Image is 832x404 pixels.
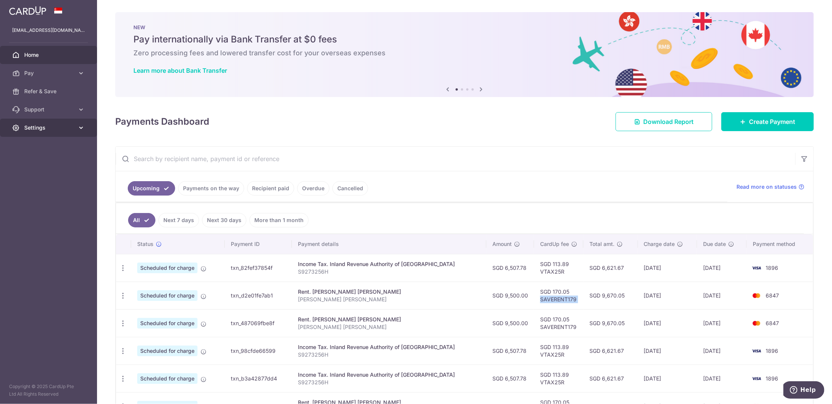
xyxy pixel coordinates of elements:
[583,282,638,309] td: SGD 9,670.05
[638,365,697,392] td: [DATE]
[137,346,197,356] span: Scheduled for charge
[749,374,764,383] img: Bank Card
[133,24,796,30] p: NEW
[298,371,480,379] div: Income Tax. Inland Revenue Authority of [GEOGRAPHIC_DATA]
[225,234,292,254] th: Payment ID
[643,117,694,126] span: Download Report
[697,309,747,337] td: [DATE]
[697,337,747,365] td: [DATE]
[292,234,486,254] th: Payment details
[534,282,583,309] td: SGD 170.05 SAVERENT179
[137,240,154,248] span: Status
[225,309,292,337] td: txn_487069fbe8f
[749,117,795,126] span: Create Payment
[534,309,583,337] td: SGD 170.05 SAVERENT179
[644,240,675,248] span: Charge date
[298,288,480,296] div: Rent. [PERSON_NAME] [PERSON_NAME]
[24,51,74,59] span: Home
[721,112,814,131] a: Create Payment
[638,254,697,282] td: [DATE]
[766,292,779,299] span: 6847
[225,365,292,392] td: txn_b3a42877dd4
[298,260,480,268] div: Income Tax. Inland Revenue Authority of [GEOGRAPHIC_DATA]
[137,318,197,329] span: Scheduled for charge
[247,181,294,196] a: Recipient paid
[24,106,74,113] span: Support
[736,183,797,191] span: Read more on statuses
[486,254,534,282] td: SGD 6,507.78
[225,254,292,282] td: txn_82fef37854f
[24,88,74,95] span: Refer & Save
[749,319,764,328] img: Bank Card
[298,296,480,303] p: [PERSON_NAME] [PERSON_NAME]
[766,320,779,326] span: 6847
[9,6,46,15] img: CardUp
[298,343,480,351] div: Income Tax. Inland Revenue Authority of [GEOGRAPHIC_DATA]
[133,67,227,74] a: Learn more about Bank Transfer
[249,213,309,227] a: More than 1 month
[766,375,778,382] span: 1896
[540,240,569,248] span: CardUp fee
[298,351,480,359] p: S9273256H
[137,373,197,384] span: Scheduled for charge
[115,115,209,128] h4: Payments Dashboard
[133,49,796,58] h6: Zero processing fees and lowered transfer cost for your overseas expenses
[486,365,534,392] td: SGD 6,507.78
[116,147,795,171] input: Search by recipient name, payment id or reference
[137,263,197,273] span: Scheduled for charge
[534,337,583,365] td: SGD 113.89 VTAX25R
[766,265,778,271] span: 1896
[298,268,480,276] p: S9273256H
[583,254,638,282] td: SGD 6,621.67
[638,282,697,309] td: [DATE]
[583,337,638,365] td: SGD 6,621.67
[332,181,368,196] a: Cancelled
[749,291,764,300] img: Bank Card
[225,282,292,309] td: txn_d2e01fe7ab1
[697,365,747,392] td: [DATE]
[638,309,697,337] td: [DATE]
[202,213,246,227] a: Next 30 days
[749,346,764,355] img: Bank Card
[492,240,512,248] span: Amount
[697,254,747,282] td: [DATE]
[298,379,480,386] p: S9273256H
[583,309,638,337] td: SGD 9,670.05
[534,365,583,392] td: SGD 113.89 VTAX25R
[638,337,697,365] td: [DATE]
[486,309,534,337] td: SGD 9,500.00
[616,112,712,131] a: Download Report
[583,365,638,392] td: SGD 6,621.67
[697,282,747,309] td: [DATE]
[158,213,199,227] a: Next 7 days
[298,323,480,331] p: [PERSON_NAME] [PERSON_NAME]
[589,240,614,248] span: Total amt.
[766,348,778,354] span: 1896
[128,181,175,196] a: Upcoming
[137,290,197,301] span: Scheduled for charge
[486,282,534,309] td: SGD 9,500.00
[133,33,796,45] h5: Pay internationally via Bank Transfer at $0 fees
[486,337,534,365] td: SGD 6,507.78
[24,69,74,77] span: Pay
[534,254,583,282] td: SGD 113.89 VTAX25R
[24,124,74,132] span: Settings
[115,12,814,97] img: Bank transfer banner
[747,234,813,254] th: Payment method
[12,27,85,34] p: [EMAIL_ADDRESS][DOMAIN_NAME]
[297,181,329,196] a: Overdue
[703,240,726,248] span: Due date
[128,213,155,227] a: All
[736,183,804,191] a: Read more on statuses
[749,263,764,272] img: Bank Card
[178,181,244,196] a: Payments on the way
[783,381,824,400] iframe: Opens a widget where you can find more information
[225,337,292,365] td: txn_98cfde66599
[298,316,480,323] div: Rent. [PERSON_NAME] [PERSON_NAME]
